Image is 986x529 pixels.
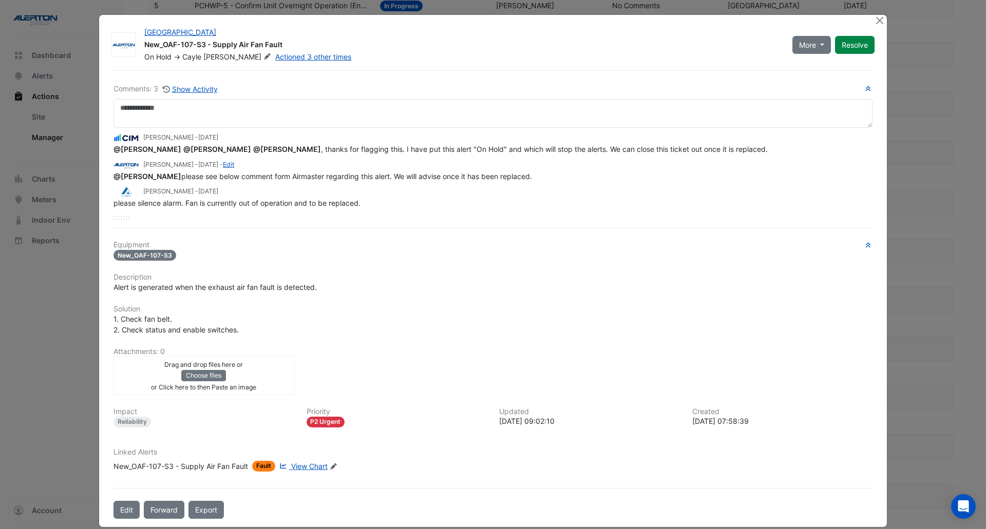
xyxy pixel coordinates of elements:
img: CIM [113,132,139,144]
div: [DATE] 09:02:10 [499,416,680,426]
img: Alerton [113,159,139,170]
div: New_OAF-107-S3 - Supply Air Fan Fault [144,40,780,52]
span: [PERSON_NAME] [203,52,273,62]
span: Alert is generated when the exhaust air fan fault is detected. [113,283,317,291]
button: Choose files [181,370,226,381]
span: On Hold [144,52,172,61]
small: Drag and drop files here or [164,361,243,368]
a: [GEOGRAPHIC_DATA] [144,28,216,36]
span: c.pevy@alerton.com.au [Alerton] [113,145,181,153]
div: Comments: 3 [113,83,218,95]
span: View Chart [291,462,328,471]
small: [PERSON_NAME] - [143,133,218,142]
h6: Created [692,407,873,416]
h6: Updated [499,407,680,416]
button: Show Activity [162,83,218,95]
img: Airmaster Australia [113,186,139,198]
a: Actioned 3 other times [275,52,351,61]
img: Alerton [112,40,136,50]
div: Reliability [113,417,151,427]
span: More [799,40,816,50]
fa-icon: Edit Linked Alerts [330,463,337,471]
h6: Linked Alerts [113,448,873,457]
small: [PERSON_NAME] - [143,187,218,196]
div: Open Intercom Messenger [951,494,976,519]
span: ritvick.mohan@cimenviro.com [CIM] [253,145,321,153]
small: or Click here to then Paste an image [151,383,256,391]
small: [PERSON_NAME] - - [143,160,234,169]
span: 2025-09-09 07:58:39 [198,187,218,195]
span: please silence alarm. Fan is currently out of operation and to be replaced. [113,199,361,207]
span: please see below comment form Airmaster regarding this alert. We will advise once it has been rep... [113,172,532,181]
button: Forward [144,501,184,519]
span: New_OAF-107-S3 [113,250,176,261]
span: 2025-09-09 08:04:10 [198,161,218,168]
div: New_OAF-107-S3 - Supply Air Fan Fault [113,461,248,472]
a: Export [188,501,224,519]
span: -> [174,52,180,61]
h6: Description [113,273,873,282]
h6: Solution [113,305,873,314]
a: Edit [223,161,234,168]
h6: Equipment [113,241,873,249]
h6: Priority [307,407,487,416]
span: tblenman@airmaster.com.au [Airmaster Australia] [183,145,251,153]
button: Close [874,15,885,26]
h6: Impact [113,407,294,416]
span: ritvick.mohan@cimenviro.com [CIM] [113,172,181,181]
div: [DATE] 07:58:39 [692,416,873,426]
h6: Attachments: 0 [113,347,873,356]
button: More [792,36,831,54]
span: 1. Check fan belt. 2. Check status and enable switches. [113,315,239,334]
a: View Chart [277,461,328,472]
span: 2025-09-09 09:02:07 [198,133,218,141]
div: P2 Urgent [307,417,345,427]
span: Fault [252,461,275,472]
span: , thanks for flagging this. I have put this alert "On Hold" and which will stop the alerts. We ca... [113,145,768,153]
button: Resolve [835,36,875,54]
span: Cayle [182,52,201,61]
button: Edit [113,501,140,519]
